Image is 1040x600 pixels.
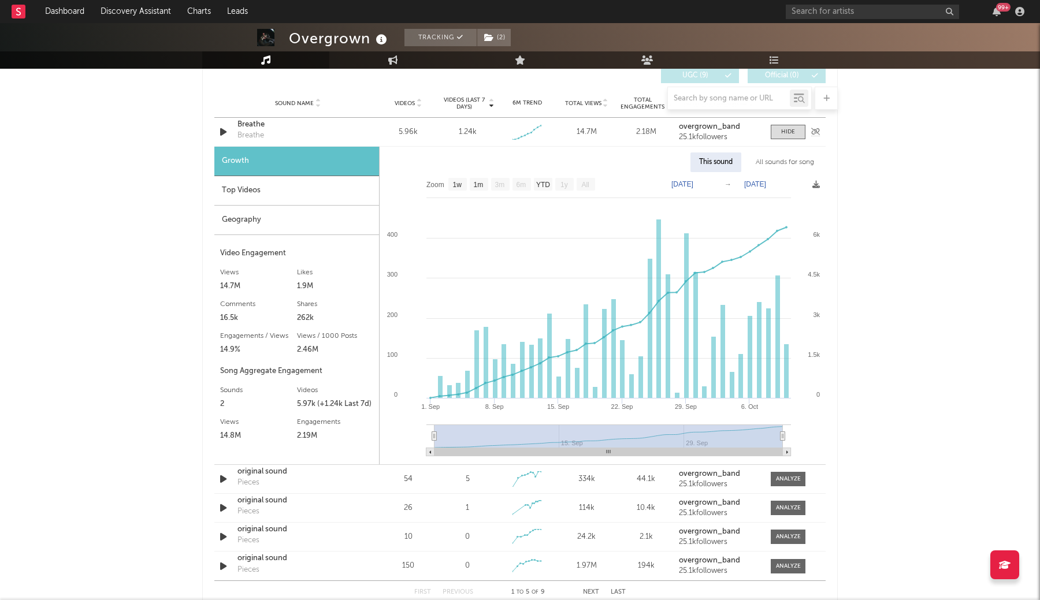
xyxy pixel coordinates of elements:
div: 25.1k followers [679,133,759,141]
span: ( 2 ) [477,29,511,46]
div: Song Aggregate Engagement [220,364,373,378]
div: 25.1k followers [679,567,759,575]
div: 334k [560,474,614,485]
div: Engagements / Views [220,329,297,343]
text: 400 [387,231,398,238]
text: 1.5k [808,351,820,358]
text: [DATE] [744,180,766,188]
div: This sound [690,152,741,172]
span: of [532,590,538,595]
div: 5 [466,474,470,485]
div: Videos [297,383,374,397]
div: 44.1k [619,474,673,485]
div: 14.9% [220,343,297,357]
div: 1.97M [560,560,614,572]
text: 300 [387,271,398,278]
text: 6k [813,231,820,238]
div: 25.1k followers [679,480,759,489]
a: overgrown_band [679,123,759,131]
span: Official ( 0 ) [755,72,808,79]
a: original sound [237,466,358,478]
text: 6. Oct [741,403,758,410]
div: 14.7M [560,126,614,138]
div: Comments [220,297,297,311]
div: Pieces [237,477,259,489]
span: UGC ( 9 ) [668,72,722,79]
div: Views [220,266,297,279]
div: Growth [214,147,379,176]
text: 1w [453,181,462,189]
button: Previous [443,589,473,595]
text: 29. Sep [675,403,697,410]
div: 24.2k [560,531,614,543]
button: UGC(9) [661,68,739,83]
strong: overgrown_band [679,123,740,131]
div: Top Videos [214,176,379,206]
div: Overgrown [289,29,390,48]
text: 1m [474,181,484,189]
span: to [517,590,523,595]
div: 16.5k [220,311,297,325]
button: (2) [477,29,511,46]
text: 0 [394,391,398,398]
a: original sound [237,524,358,535]
text: 15. Sep [547,403,569,410]
div: 2 [220,397,297,411]
div: 54 [381,474,435,485]
text: 8. Sep [485,403,504,410]
div: 114k [560,502,614,514]
text: 1. Sep [421,403,440,410]
div: Views / 1000 Posts [297,329,374,343]
text: 100 [387,351,398,358]
div: 14.8M [220,429,297,443]
div: 25.1k followers [679,509,759,517]
div: 26 [381,502,435,514]
button: Official(0) [748,68,826,83]
div: Breathe [237,130,264,141]
button: Last [611,589,626,595]
text: 4.5k [808,271,820,278]
strong: overgrown_band [679,499,740,506]
div: Views [220,415,297,429]
text: YTD [536,181,550,189]
text: [DATE] [671,180,693,188]
text: 1y [560,181,568,189]
div: 262k [297,311,374,325]
div: All sounds for song [747,152,823,172]
button: First [414,589,431,595]
div: Video Engagement [220,247,373,260]
text: All [581,181,589,189]
div: Likes [297,266,374,279]
a: original sound [237,495,358,506]
div: 150 [381,560,435,572]
a: overgrown_band [679,499,759,507]
strong: overgrown_band [679,528,740,535]
div: Sounds [220,383,297,397]
button: 99+ [993,7,1001,16]
div: 2.19M [297,429,374,443]
a: Breathe [237,119,358,131]
div: Geography [214,206,379,235]
text: 200 [387,311,398,318]
div: 1.24k [459,126,477,138]
div: 1.9M [297,279,374,293]
a: original sound [237,553,358,564]
div: 25.1k followers [679,538,759,546]
div: 10.4k [619,502,673,514]
div: 5.97k (+1.24k Last 7d) [297,397,374,411]
div: Pieces [237,564,259,576]
strong: overgrown_band [679,470,740,478]
div: 2.1k [619,531,673,543]
text: → [725,180,731,188]
text: 6m [517,181,526,189]
a: overgrown_band [679,557,759,565]
a: overgrown_band [679,528,759,536]
div: Shares [297,297,374,311]
text: Zoom [426,181,444,189]
div: 2.46M [297,343,374,357]
text: 0 [816,391,820,398]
